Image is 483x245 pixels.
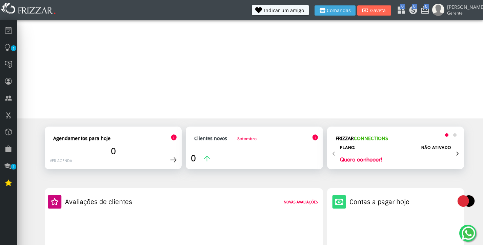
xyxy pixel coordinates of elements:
[191,152,196,164] span: 0
[408,5,415,16] a: 0
[327,8,351,13] span: Comandas
[349,198,409,206] h2: Contas a pagar hoje
[456,146,459,159] span: Next
[340,145,356,150] h2: Plano:
[460,225,477,241] img: whatsapp.png
[421,145,451,150] label: NÃO ATIVADO
[65,198,132,206] h2: Avaliações de clientes
[354,135,388,141] span: CONNECTIONS
[194,135,227,141] strong: Clientes novos
[357,5,391,16] button: Gaveta
[191,152,210,164] a: 0
[50,158,72,163] a: Ver agenda
[369,8,386,13] span: Gaveta
[11,45,16,51] span: 1
[312,134,318,141] img: Ícone de informação
[397,5,403,16] a: 0
[11,164,16,170] span: 1
[111,145,116,157] span: 0
[48,195,62,209] img: Ícone de estrela
[332,195,346,209] img: Ícone de um cofre
[170,157,177,163] img: Ícone de seta para a direita
[412,4,417,9] span: 0
[264,8,304,13] span: Indicar um amigo
[432,4,480,17] a: [PERSON_NAME] Gerente
[420,5,427,16] a: 0
[332,146,335,159] span: Previous
[284,200,318,204] strong: Novas avaliações
[194,135,257,141] a: Clientes novosSetembro
[336,135,388,141] strong: FRIZZAR
[400,4,405,9] span: 0
[449,184,483,218] img: loading3.gif
[340,157,382,162] a: Quero conhecer!
[53,135,110,141] strong: Agendamentos para hoje
[447,10,478,16] span: Gerente
[424,4,429,9] span: 0
[252,5,309,15] button: Indicar um amigo
[171,134,177,141] img: Ícone de informação
[204,156,210,161] img: Ícone de seta para a cima
[447,4,478,10] span: [PERSON_NAME]
[237,136,257,141] span: Setembro
[315,5,356,16] button: Comandas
